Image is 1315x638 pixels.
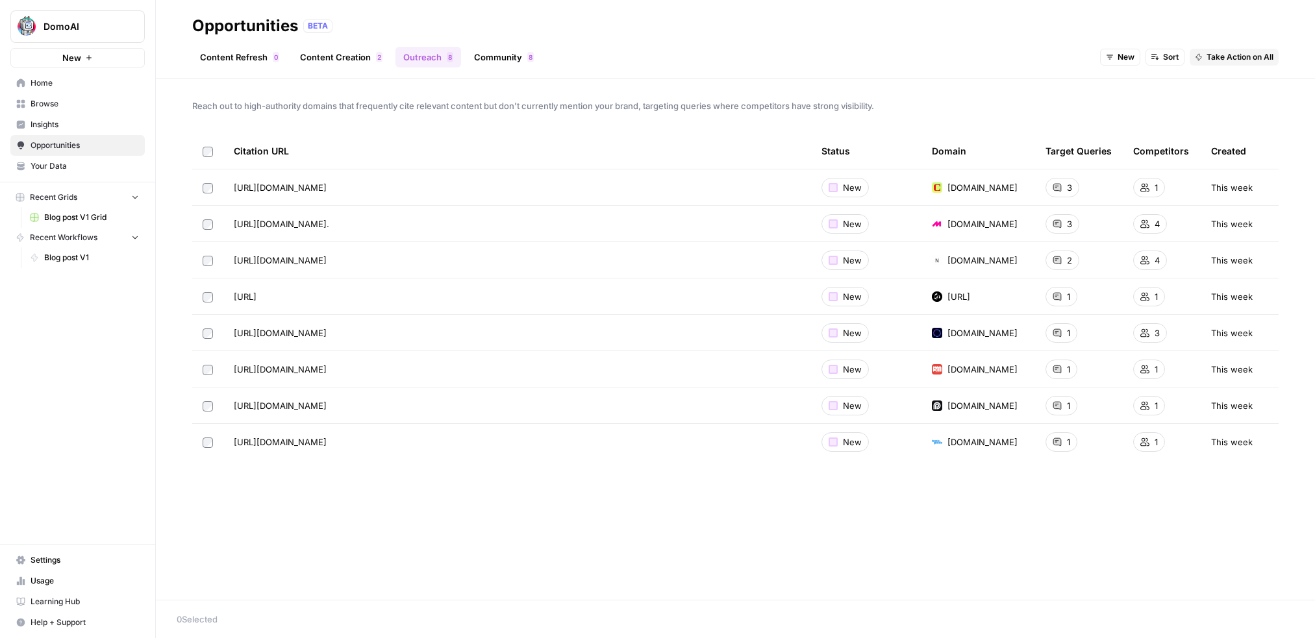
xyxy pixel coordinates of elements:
span: [URL] [234,290,257,303]
span: This week [1211,254,1253,267]
a: Outreach8 [395,47,461,67]
img: d1fj7droylwnvcvxe9n88rb0wg5v [932,255,942,265]
span: [URL][DOMAIN_NAME]. [234,217,329,230]
span: This week [1211,436,1253,448]
span: Home [31,77,139,89]
div: Citation URL [234,133,801,169]
a: Home [10,73,145,93]
span: This week [1211,181,1253,194]
span: 4 [1155,217,1160,230]
span: Settings [31,554,139,566]
img: ggq9ijlpwm0hnf3tgp6nl83setcb [932,364,942,374]
span: Your Data [31,160,139,172]
span: [URL][DOMAIN_NAME] [234,399,327,412]
a: Settings [10,550,145,571]
div: 8 [447,52,453,62]
button: Sort [1146,49,1184,66]
span: 2 [377,52,381,62]
span: 1 [1067,436,1070,448]
span: 2 [1067,254,1072,267]
span: [URL][DOMAIN_NAME] [234,254,327,267]
span: 1 [1155,399,1158,412]
div: Opportunities [192,16,298,36]
span: Recent Grids [30,191,77,203]
span: 3 [1155,326,1160,339]
span: New [843,290,862,303]
span: 1 [1067,363,1070,376]
span: [DOMAIN_NAME] [947,326,1018,339]
button: Recent Workflows [10,228,145,247]
span: 1 [1067,290,1070,303]
span: [URL][DOMAIN_NAME] [234,326,327,339]
span: New [843,254,862,267]
span: Insights [31,119,139,130]
span: [DOMAIN_NAME] [947,436,1018,448]
span: New [843,217,862,230]
span: DomoAI [44,20,122,33]
span: New [843,436,862,448]
div: 8 [527,52,534,62]
div: BETA [303,19,332,32]
img: vhrcmi5u9nt1s6eu93k9indyuffm [932,328,942,338]
span: 1 [1155,363,1158,376]
span: Blog post V1 [44,252,139,264]
span: New [843,363,862,376]
div: 0 Selected [177,613,1294,626]
span: 1 [1067,326,1070,339]
span: Take Action on All [1207,51,1273,63]
span: [URL][DOMAIN_NAME] [234,363,327,376]
div: Target Queries [1046,133,1112,169]
img: 9czg1jgv2bnhk7sh3yplb8ybruqf [932,400,942,411]
span: 3 [1067,181,1072,194]
img: DomoAI Logo [15,15,38,38]
span: New [1118,51,1134,63]
span: Reach out to high-authority domains that frequently cite relevant content but don't currently men... [192,99,1279,112]
span: 8 [529,52,532,62]
a: Blog post V1 [24,247,145,268]
a: Content Creation2 [292,47,390,67]
span: 1 [1067,399,1070,412]
span: Sort [1163,51,1179,63]
button: Workspace: DomoAI [10,10,145,43]
span: Browse [31,98,139,110]
span: [DOMAIN_NAME] [947,217,1018,230]
span: 0 [274,52,278,62]
div: 2 [376,52,382,62]
a: Browse [10,93,145,114]
span: This week [1211,363,1253,376]
div: Competitors [1133,133,1189,169]
span: New [843,326,862,339]
span: 1 [1155,290,1158,303]
span: 4 [1155,254,1160,267]
button: Take Action on All [1190,49,1279,66]
span: Help + Support [31,617,139,628]
div: Created [1211,133,1246,169]
a: Insights [10,114,145,135]
button: New [10,48,145,67]
span: 8 [448,52,452,62]
span: Recent Workflows [30,232,97,243]
button: Recent Grids [10,188,145,207]
img: 48k381u9fi4x4x87zbghnpq5nvx2 [932,182,942,193]
a: Opportunities [10,135,145,156]
button: Help + Support [10,612,145,633]
img: ba0rsg1rn81yn847maa18gbe8tch [932,291,942,302]
span: Opportunities [31,140,139,151]
a: Content Refresh0 [192,47,287,67]
a: Learning Hub [10,591,145,612]
span: [URL] [947,290,970,303]
div: Status [821,133,850,169]
span: Blog post V1 Grid [44,212,139,223]
a: Community8 [466,47,542,67]
span: [DOMAIN_NAME] [947,254,1018,267]
button: New [1100,49,1140,66]
span: This week [1211,399,1253,412]
span: [DOMAIN_NAME] [947,399,1018,412]
a: Blog post V1 Grid [24,207,145,228]
span: [URL][DOMAIN_NAME] [234,436,327,448]
div: 0 [273,52,279,62]
span: 1 [1155,436,1158,448]
span: New [62,51,81,64]
span: New [843,181,862,194]
span: This week [1211,217,1253,230]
